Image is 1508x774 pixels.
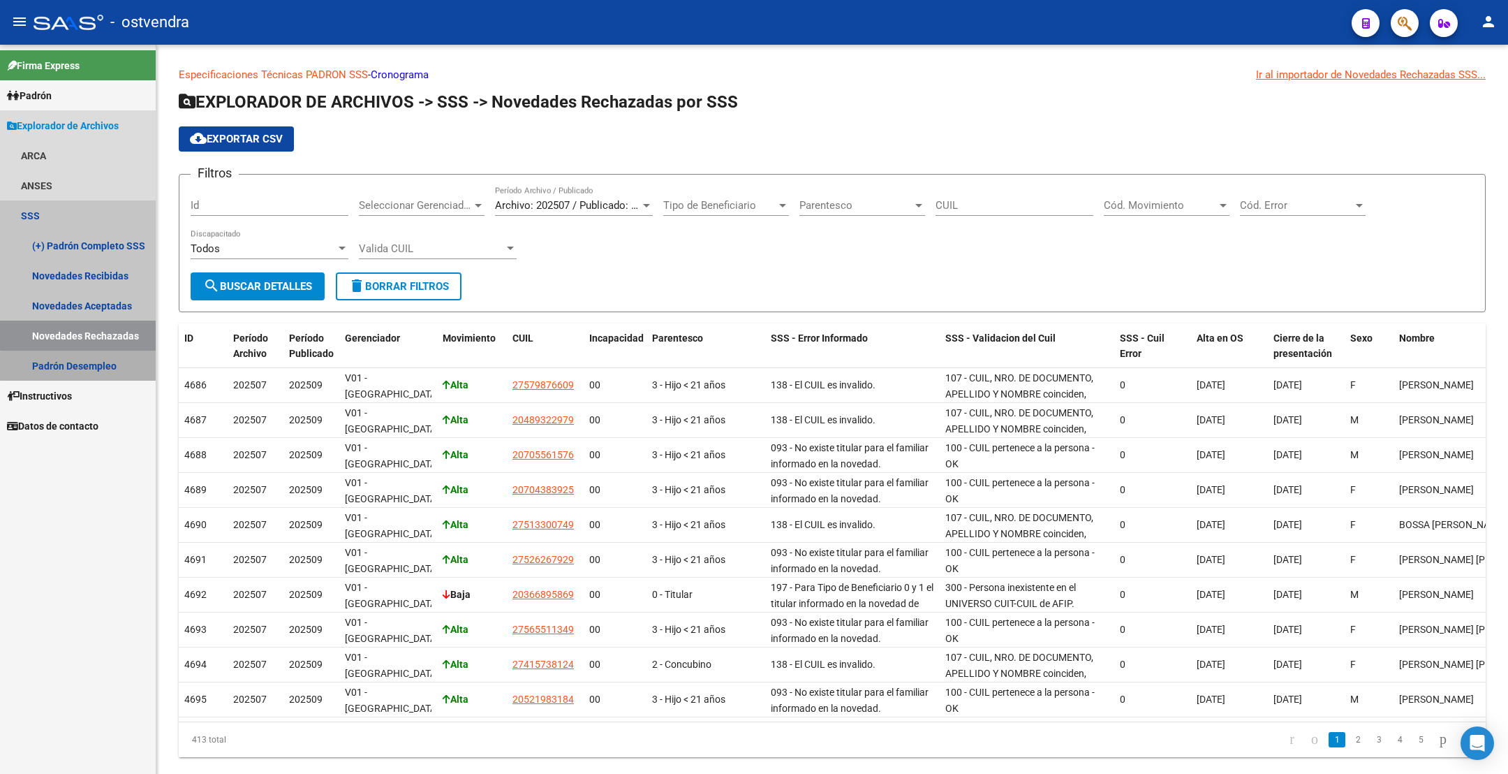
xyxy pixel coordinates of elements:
span: [DATE] [1273,589,1302,600]
button: Exportar CSV [179,126,294,152]
strong: Alta [443,379,468,390]
span: SSS - Cuil Error [1120,333,1165,360]
span: [DATE] [1197,694,1225,705]
span: Tipo de Beneficiario [663,199,776,212]
span: 197 - Para Tipo de Beneficiario 0 y 1 el titular informado en la novedad de baja tiene una DDJJ p... [771,582,933,673]
span: Buscar Detalles [203,280,312,293]
span: Período Archivo [233,333,268,360]
mat-icon: delete [348,277,365,294]
span: [PERSON_NAME] [1399,414,1474,425]
span: 300 - Persona inexistente en el UNIVERSO CUIT-CUIL de AFIP. [945,582,1076,609]
span: 4691 [184,554,207,565]
span: [DATE] [1273,449,1302,460]
span: 100 - CUIL pertenece a la persona - OK [945,617,1095,644]
span: 202507 [233,414,267,425]
span: V01 - [GEOGRAPHIC_DATA] [345,512,439,539]
datatable-header-cell: SSS - Cuil Error [1114,323,1191,370]
span: 107 - CUIL, NRO. DE DOCUMENTO, APELLIDO Y NOMBRE coinciden, difiere el AÑO DE LA FECHA DE NACIMIENTO [945,512,1093,571]
span: 093 - No existe titular para el familiar informado en la novedad. [771,442,929,469]
span: Movimiento [443,333,496,344]
datatable-header-cell: CUIL [507,323,584,370]
span: [DATE] [1273,414,1302,425]
span: 202507 [233,519,267,530]
span: 093 - No existe titular para el familiar informado en la novedad. [771,687,929,714]
span: Valida CUIL [359,242,504,255]
span: 107 - CUIL, NRO. DE DOCUMENTO, APELLIDO Y NOMBRE coinciden, difiere el AÑO DE LA FECHA DE NACIMIENTO [945,652,1093,710]
span: [DATE] [1273,519,1302,530]
div: 00 [589,447,641,463]
span: 138 - El CUIL es invalido. [771,519,875,530]
span: 202509 [289,379,323,390]
span: 100 - CUIL pertenece a la persona - OK [945,442,1095,469]
strong: Alta [443,694,468,705]
span: F [1350,484,1356,495]
span: 107 - CUIL, NRO. DE DOCUMENTO, APELLIDO Y NOMBRE coinciden, difiere el AÑO DE LA FECHA DE NACIMIENTO [945,372,1093,431]
span: M [1350,449,1359,460]
span: [DATE] [1197,519,1225,530]
span: [PERSON_NAME] [1399,449,1474,460]
span: CUIL [512,333,533,344]
span: 093 - No existe titular para el familiar informado en la novedad. [771,477,929,504]
a: 4 [1391,732,1408,747]
span: V01 - [GEOGRAPHIC_DATA] [345,372,439,400]
div: 00 [589,587,641,603]
span: [DATE] [1197,659,1225,670]
span: [DATE] [1273,484,1302,495]
span: Explorador de Archivos [7,118,119,133]
div: 00 [589,552,641,568]
a: Cronograma [371,68,429,81]
span: 202509 [289,624,323,635]
datatable-header-cell: Parentesco [646,323,765,370]
span: [DATE] [1273,624,1302,635]
span: 0 [1120,519,1125,530]
span: 4693 [184,624,207,635]
datatable-header-cell: ID [179,323,228,370]
strong: Alta [443,659,468,670]
span: [DATE] [1273,694,1302,705]
div: 00 [589,657,641,673]
span: 093 - No existe titular para el familiar informado en la novedad. [771,617,929,644]
strong: Alta [443,624,468,635]
h3: Filtros [191,163,239,183]
span: 0 [1120,449,1125,460]
span: Instructivos [7,388,72,404]
a: 1 [1329,732,1345,747]
span: [PERSON_NAME] [1399,379,1474,390]
span: [DATE] [1197,554,1225,565]
span: M [1350,589,1359,600]
datatable-header-cell: Período Publicado [283,323,339,370]
datatable-header-cell: Incapacidad [584,323,646,370]
span: Parentesco [799,199,912,212]
span: 202507 [233,484,267,495]
a: go to next page [1433,732,1453,747]
span: 2 - Concubino [652,659,711,670]
a: go to last page [1457,732,1477,747]
span: 3 - Hijo < 21 años [652,414,725,425]
span: 20489322979 [512,414,574,425]
span: Cód. Movimiento [1104,199,1217,212]
li: page 3 [1368,728,1389,752]
span: 3 - Hijo < 21 años [652,519,725,530]
span: 27513300749 [512,519,574,530]
span: SSS - Error Informado [771,333,868,344]
span: [DATE] [1197,589,1225,600]
span: Parentesco [652,333,703,344]
span: 202507 [233,589,267,600]
span: ID [184,333,193,344]
span: Alta en OS [1197,333,1243,344]
span: 20704383925 [512,484,574,495]
span: F [1350,624,1356,635]
span: 4686 [184,379,207,390]
span: 0 [1120,484,1125,495]
span: F [1350,379,1356,390]
datatable-header-cell: Período Archivo [228,323,283,370]
div: 00 [589,692,641,708]
span: 202507 [233,694,267,705]
span: M [1350,694,1359,705]
span: 4695 [184,694,207,705]
span: 4694 [184,659,207,670]
a: Especificaciones Técnicas PADRON SSS [179,68,368,81]
strong: Alta [443,484,468,495]
span: [DATE] [1197,414,1225,425]
span: 20705561576 [512,449,574,460]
